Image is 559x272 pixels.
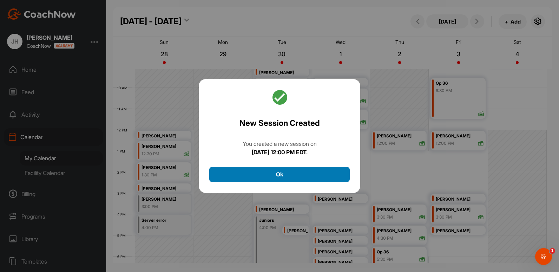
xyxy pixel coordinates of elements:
[535,248,552,265] iframe: Intercom live chat
[243,140,317,148] div: You created a new session on
[239,117,320,129] h2: New Session Created
[209,167,350,182] button: Ok
[550,248,555,254] span: 1
[252,149,308,156] b: [DATE] 12:00 PM EDT.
